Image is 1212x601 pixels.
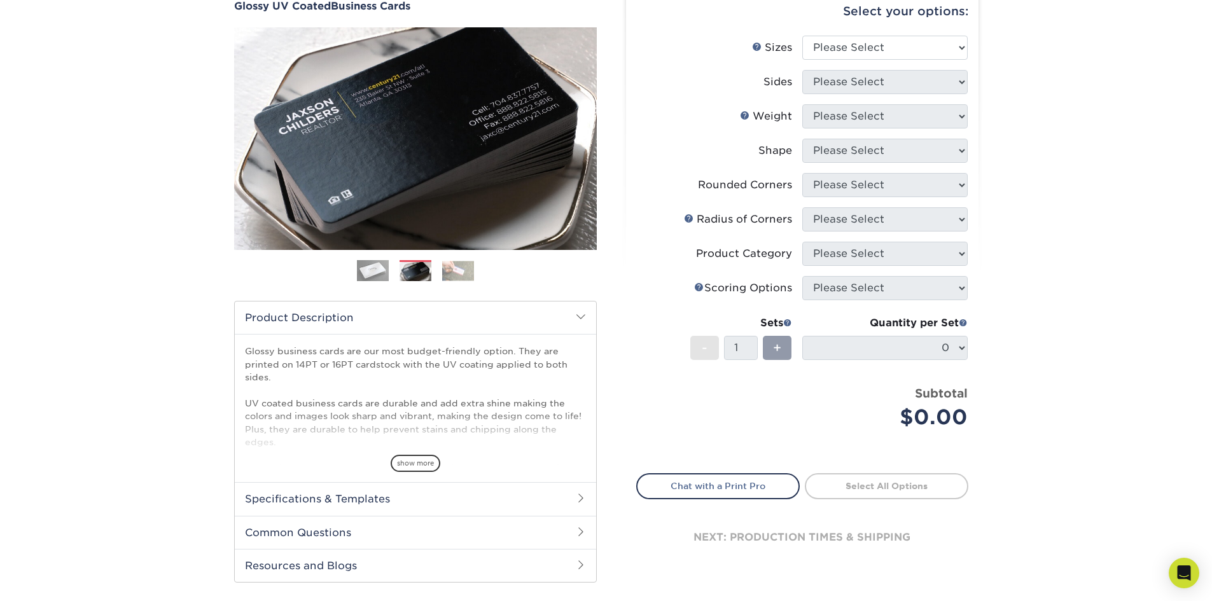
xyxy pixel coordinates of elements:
[802,315,968,331] div: Quantity per Set
[636,473,800,499] a: Chat with a Print Pro
[690,315,792,331] div: Sets
[235,301,596,334] h2: Product Description
[234,13,597,264] img: Glossy UV Coated 02
[698,177,792,193] div: Rounded Corners
[1169,558,1199,588] div: Open Intercom Messenger
[696,246,792,261] div: Product Category
[235,482,596,515] h2: Specifications & Templates
[694,280,792,296] div: Scoring Options
[758,143,792,158] div: Shape
[3,562,108,597] iframe: Google Customer Reviews
[235,549,596,582] h2: Resources and Blogs
[636,499,968,576] div: next: production times & shipping
[235,516,596,549] h2: Common Questions
[684,212,792,227] div: Radius of Corners
[442,261,474,280] img: Business Cards 03
[400,261,431,283] img: Business Cards 02
[357,255,389,287] img: Business Cards 01
[915,386,968,400] strong: Subtotal
[702,338,707,357] span: -
[391,455,440,472] span: show more
[773,338,781,357] span: +
[763,74,792,90] div: Sides
[245,345,586,513] p: Glossy business cards are our most budget-friendly option. They are printed on 14PT or 16PT cards...
[752,40,792,55] div: Sizes
[812,402,968,432] div: $0.00
[805,473,968,499] a: Select All Options
[740,109,792,124] div: Weight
